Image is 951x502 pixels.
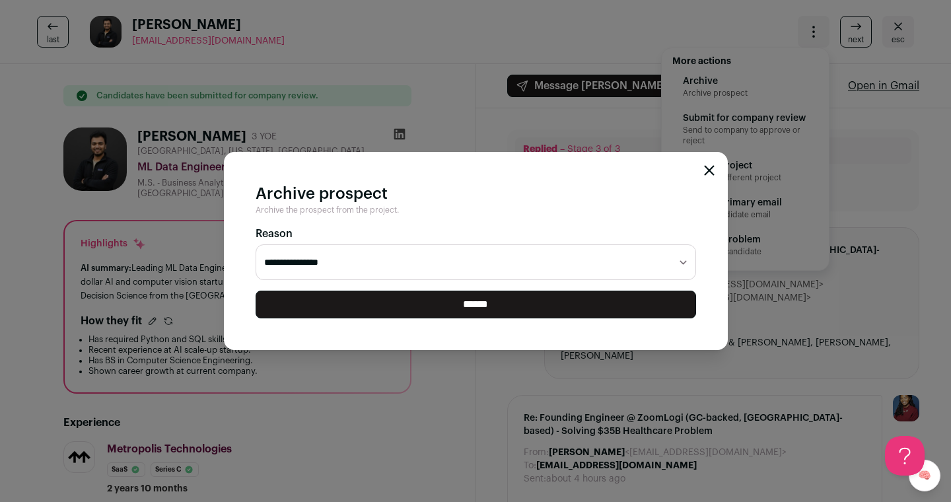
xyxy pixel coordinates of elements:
[256,205,399,215] span: Archive the prospect from the project.
[909,460,940,491] a: 🧠
[256,184,696,205] h2: Archive prospect
[704,165,715,176] button: Close modal
[256,226,696,242] label: Reason
[885,436,925,476] iframe: Help Scout Beacon - Open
